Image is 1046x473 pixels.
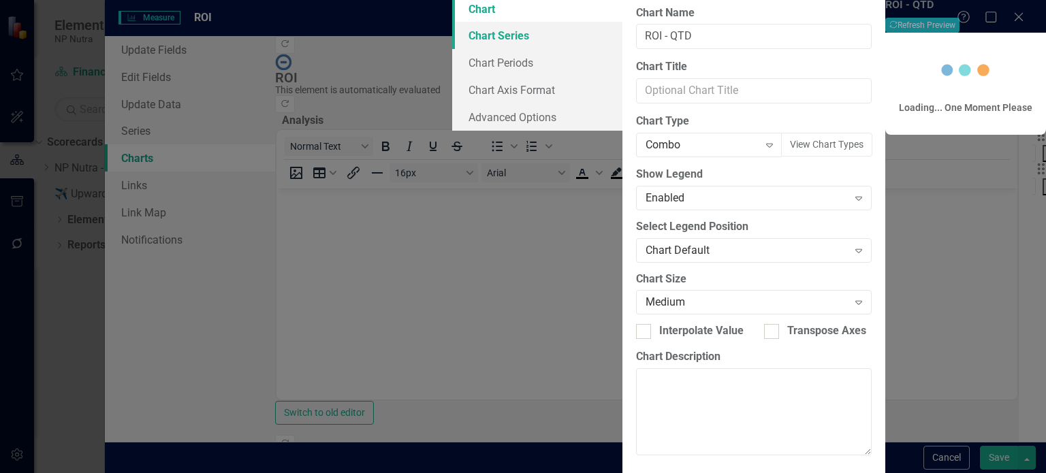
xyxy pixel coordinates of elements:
[885,18,960,33] button: Refresh Preview
[636,349,872,365] label: Chart Description
[452,103,622,131] a: Advanced Options
[636,114,872,129] label: Chart Type
[636,219,872,235] label: Select Legend Position
[636,5,872,21] label: Chart Name
[452,76,622,103] a: Chart Axis Format
[636,78,872,103] input: Optional Chart Title
[646,137,759,152] div: Combo
[636,272,872,287] label: Chart Size
[646,242,848,258] div: Chart Default
[899,101,1032,114] div: Loading... One Moment Please
[646,295,848,310] div: Medium
[452,49,622,76] a: Chart Periods
[636,59,872,75] label: Chart Title
[787,323,866,339] div: Transpose Axes
[452,22,622,49] a: Chart Series
[646,190,848,206] div: Enabled
[781,133,872,157] button: View Chart Types
[636,167,872,182] label: Show Legend
[659,323,749,339] div: Interpolate Values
